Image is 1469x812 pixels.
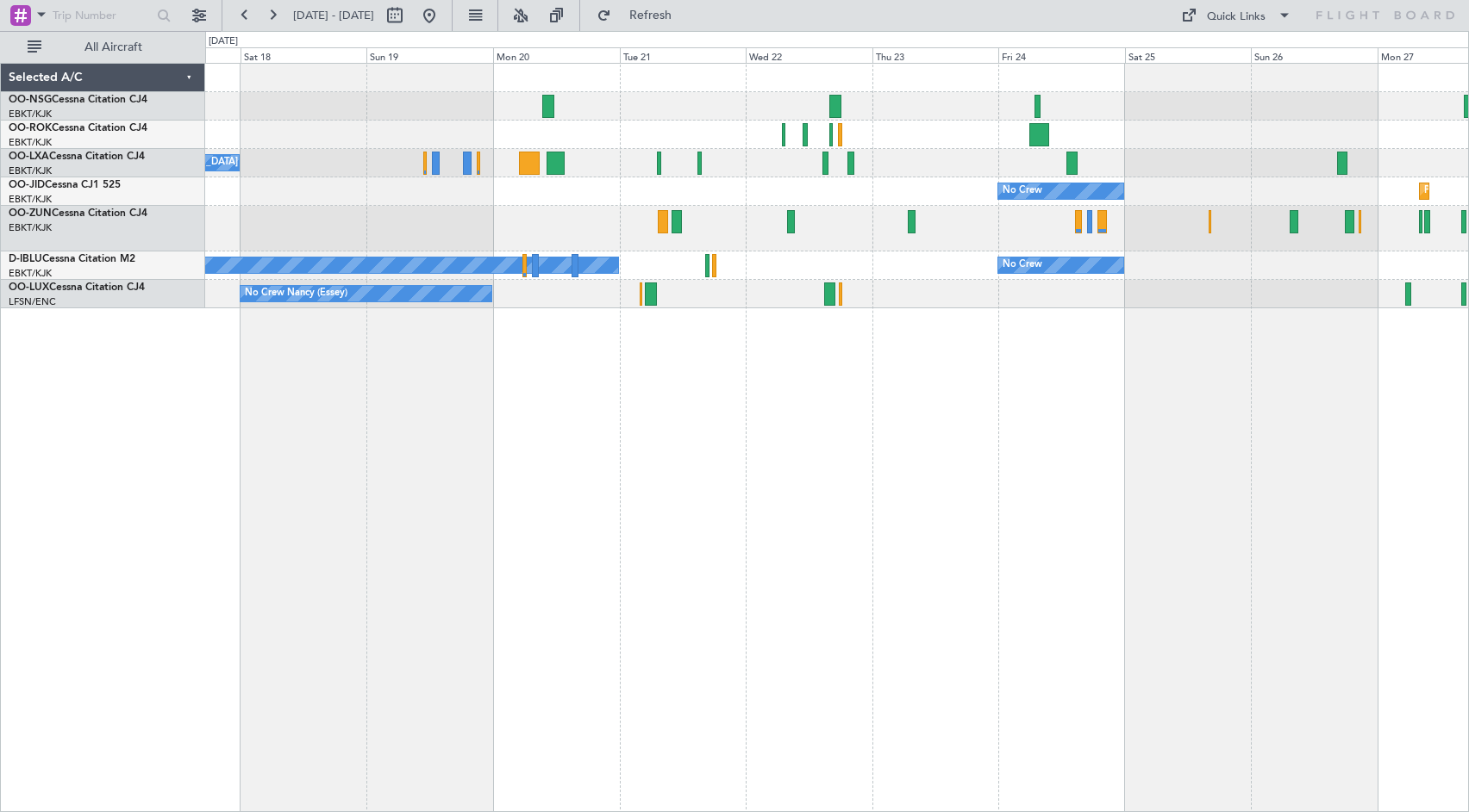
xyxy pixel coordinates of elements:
button: Quick Links [1172,2,1300,29]
span: [DATE] - [DATE] [293,8,374,23]
div: Quick Links [1207,9,1266,26]
span: OO-JID [9,180,45,190]
a: OO-LUXCessna Citation CJ4 [9,282,145,293]
input: Trip Number [53,3,152,28]
div: Sat 18 [241,47,367,63]
span: OO-NSG [9,95,52,105]
a: OO-ROKCessna Citation CJ4 [9,123,147,133]
div: Sat 25 [1125,47,1252,63]
a: EBKT/KJK [9,193,52,206]
div: Sun 19 [366,47,493,63]
a: EBKT/KJK [9,221,52,234]
a: EBKT/KJK [9,108,52,121]
span: D-IBLU [9,254,42,264]
a: OO-LXACessna Citation CJ4 [9,152,145,162]
div: Tue 21 [620,47,747,63]
a: EBKT/KJK [9,136,52,149]
a: EBKT/KJK [9,267,52,280]
span: OO-LUX [9,282,49,293]
a: LFSN/ENC [9,295,56,308]
div: Sun 26 [1251,47,1378,63]
div: No Crew [1003,178,1042,204]
a: OO-NSGCessna Citation CJ4 [9,95,147,105]
div: No Crew Nancy (Essey) [245,281,347,307]
span: All Aircraft [45,41,182,53]
a: OO-ZUNCessna Citation CJ4 [9,208,147,219]
div: Fri 24 [998,47,1125,63]
div: Thu 23 [872,47,999,63]
button: Refresh [589,2,692,29]
div: No Crew [1003,252,1042,278]
span: OO-LXA [9,152,49,162]
a: OO-JIDCessna CJ1 525 [9,180,121,190]
div: Mon 20 [493,47,620,63]
span: OO-ROK [9,123,52,133]
span: Refresh [615,9,687,22]
a: D-IBLUCessna Citation M2 [9,254,135,264]
span: OO-ZUN [9,208,52,219]
button: All Aircraft [19,34,187,61]
a: EBKT/KJK [9,164,52,177]
div: [DATE] [209,34,238,49]
div: Wed 22 [746,47,872,63]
